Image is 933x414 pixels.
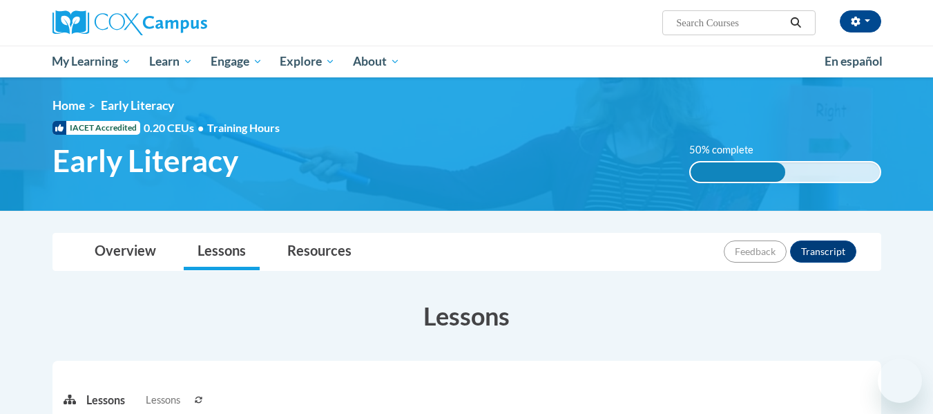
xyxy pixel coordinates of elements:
[52,53,131,70] span: My Learning
[52,10,315,35] a: Cox Campus
[724,241,787,263] button: Feedback
[52,98,85,113] a: Home
[675,15,785,31] input: Search Courses
[149,53,193,70] span: Learn
[689,142,769,158] label: 50% complete
[32,46,902,77] div: Main menu
[207,121,280,134] span: Training Hours
[101,98,174,113] span: Early Literacy
[44,46,141,77] a: My Learning
[81,234,170,270] a: Overview
[691,162,785,182] div: 50% complete
[840,10,881,32] button: Account Settings
[198,121,204,134] span: •
[52,142,238,179] span: Early Literacy
[785,15,806,31] button: Search
[816,47,892,76] a: En español
[202,46,271,77] a: Engage
[140,46,202,77] a: Learn
[52,121,140,135] span: IACET Accredited
[273,234,365,270] a: Resources
[353,53,400,70] span: About
[280,53,335,70] span: Explore
[271,46,344,77] a: Explore
[344,46,409,77] a: About
[146,393,180,408] span: Lessons
[211,53,262,70] span: Engage
[184,234,260,270] a: Lessons
[790,241,856,263] button: Transcript
[144,120,207,135] span: 0.20 CEUs
[52,299,881,333] h3: Lessons
[825,54,883,68] span: En español
[878,359,922,403] iframe: Button to launch messaging window
[86,393,125,408] p: Lessons
[52,10,207,35] img: Cox Campus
